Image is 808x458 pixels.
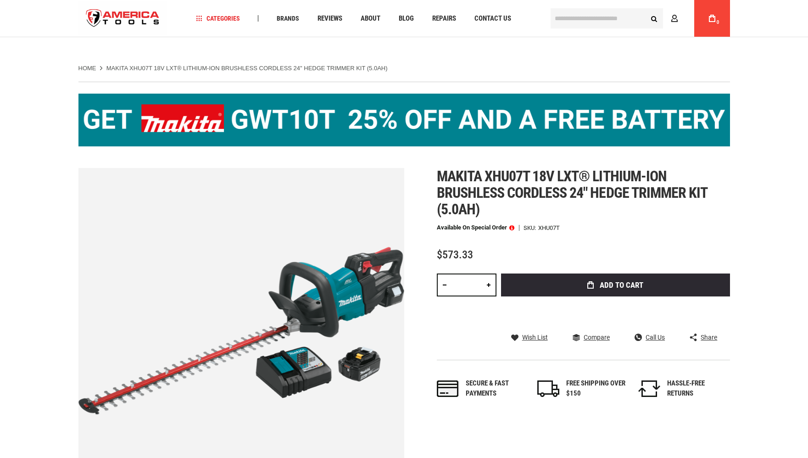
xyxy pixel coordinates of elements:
span: Compare [584,334,610,341]
div: XHU07T [538,225,560,231]
a: Home [78,64,96,73]
a: Categories [192,12,244,25]
strong: MAKITA XHU07T 18V LXT® LITHIUM-ION BRUSHLESS CORDLESS 24" HEDGE TRIMMER KIT (5.0AH) [106,65,388,72]
div: Secure & fast payments [466,379,525,398]
img: returns [638,380,660,397]
span: $573.33 [437,248,473,261]
a: Call Us [635,333,665,341]
button: Add to Cart [501,274,730,296]
button: Search [646,10,663,27]
p: Available on Special Order [437,224,514,231]
a: Blog [395,12,418,25]
span: Repairs [432,15,456,22]
a: Wish List [511,333,548,341]
img: payments [437,380,459,397]
span: Brands [277,15,299,22]
span: Contact Us [474,15,511,22]
span: Add to Cart [600,281,643,289]
img: BOGO: Buy the Makita® XGT IMpact Wrench (GWT10T), get the BL4040 4ah Battery FREE! [78,94,730,146]
img: America Tools [78,1,167,36]
a: About [357,12,384,25]
strong: SKU [524,225,538,231]
span: Call Us [646,334,665,341]
span: Blog [399,15,414,22]
iframe: Secure express checkout frame [499,299,732,303]
span: Wish List [522,334,548,341]
a: Compare [573,333,610,341]
span: Share [701,334,717,341]
a: store logo [78,1,167,36]
a: Brands [273,12,303,25]
span: Reviews [318,15,342,22]
img: shipping [537,380,559,397]
a: Contact Us [470,12,515,25]
span: 0 [717,20,719,25]
a: Repairs [428,12,460,25]
div: FREE SHIPPING OVER $150 [566,379,626,398]
span: About [361,15,380,22]
span: Categories [196,15,240,22]
a: Reviews [313,12,346,25]
div: HASSLE-FREE RETURNS [667,379,727,398]
span: Makita xhu07t 18v lxt® lithium-ion brushless cordless 24" hedge trimmer kit (5.0ah) [437,168,708,218]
